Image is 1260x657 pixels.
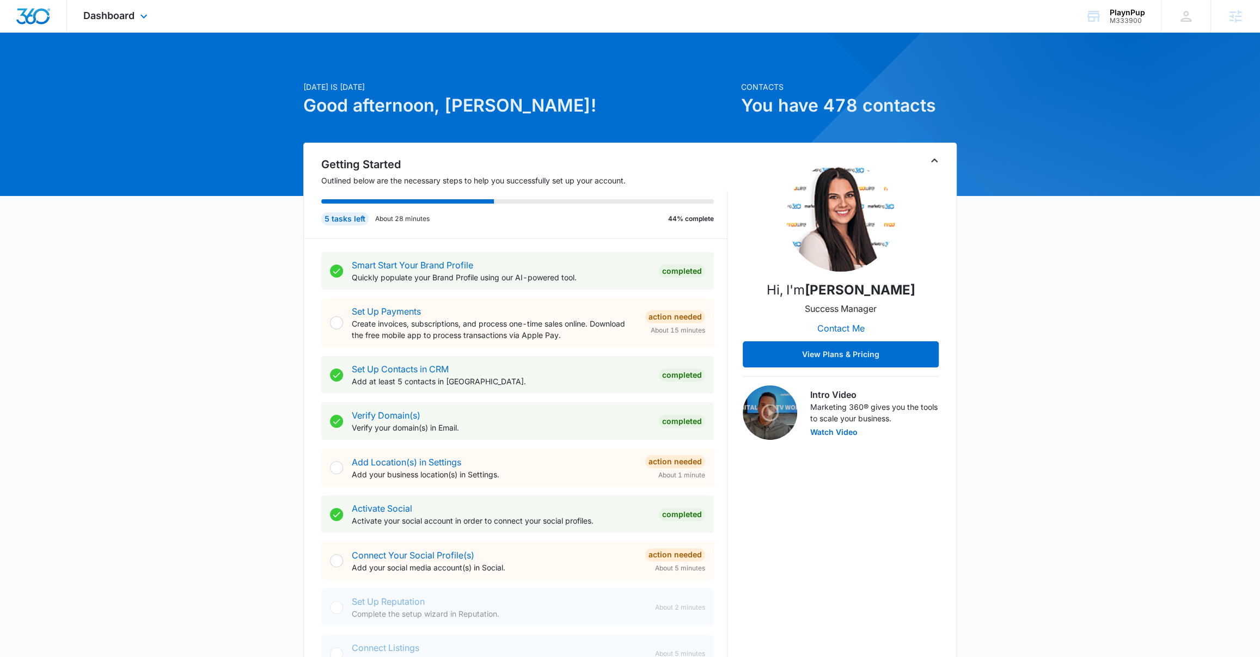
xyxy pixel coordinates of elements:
[658,470,705,480] span: About 1 minute
[668,214,714,224] p: 44% complete
[741,93,957,119] h1: You have 478 contacts
[741,81,957,93] p: Contacts
[352,272,650,283] p: Quickly populate your Brand Profile using our AI-powered tool.
[352,318,637,341] p: Create invoices, subscriptions, and process one-time sales online. Download the free mobile app t...
[743,385,797,440] img: Intro Video
[352,410,420,421] a: Verify Domain(s)
[659,415,705,428] div: Completed
[810,428,858,436] button: Watch Video
[810,388,939,401] h3: Intro Video
[645,548,705,561] div: Action Needed
[655,563,705,573] span: About 5 minutes
[928,154,941,167] button: Toggle Collapse
[805,282,915,298] strong: [PERSON_NAME]
[352,503,412,514] a: Activate Social
[743,341,939,367] button: View Plans & Pricing
[655,603,705,612] span: About 2 minutes
[352,550,474,561] a: Connect Your Social Profile(s)
[321,156,727,173] h2: Getting Started
[352,306,421,317] a: Set Up Payments
[352,260,473,271] a: Smart Start Your Brand Profile
[659,369,705,382] div: Completed
[352,562,637,573] p: Add your social media account(s) in Social.
[1110,17,1145,24] div: account id
[352,608,646,619] p: Complete the setup wizard in Reputation.
[645,310,705,323] div: Action Needed
[786,163,895,272] img: Danielle Billington
[352,469,637,480] p: Add your business location(s) in Settings.
[321,212,369,225] div: 5 tasks left
[352,457,461,468] a: Add Location(s) in Settings
[303,93,735,119] h1: Good afternoon, [PERSON_NAME]!
[352,376,650,387] p: Add at least 5 contacts in [GEOGRAPHIC_DATA].
[352,422,650,433] p: Verify your domain(s) in Email.
[651,326,705,335] span: About 15 minutes
[303,81,735,93] p: [DATE] is [DATE]
[352,364,449,374] a: Set Up Contacts in CRM
[659,508,705,521] div: Completed
[767,280,915,300] p: Hi, I'm
[352,515,650,526] p: Activate your social account in order to connect your social profiles.
[375,214,430,224] p: About 28 minutes
[1110,8,1145,17] div: account name
[659,265,705,278] div: Completed
[83,10,134,21] span: Dashboard
[806,315,876,341] button: Contact Me
[645,455,705,468] div: Action Needed
[805,302,877,315] p: Success Manager
[321,175,727,186] p: Outlined below are the necessary steps to help you successfully set up your account.
[810,401,939,424] p: Marketing 360® gives you the tools to scale your business.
